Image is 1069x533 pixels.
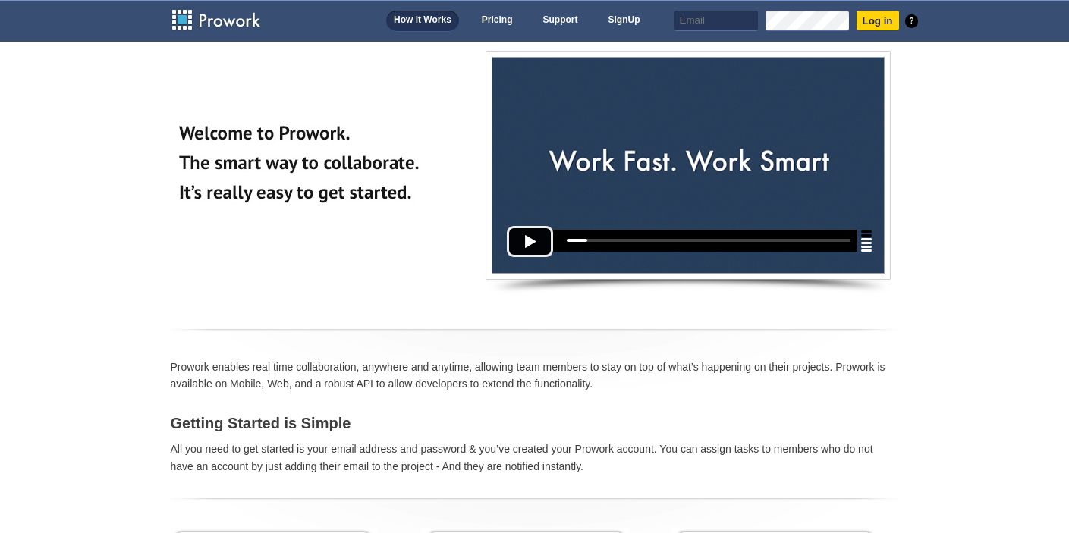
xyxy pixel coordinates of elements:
a: Pricing [474,11,520,32]
a: SignUp [601,11,648,32]
input: Email [674,11,758,31]
img: video.jpg [484,49,891,294]
a: Support [536,11,586,32]
a: Prowork [171,8,280,32]
a: ? [905,14,917,28]
h2: Getting Started is Simple [171,409,899,437]
p: All you need to get started is your email address and password & you’ve created your Prowork acco... [171,441,899,475]
p: Prowork enables real time collaboration, anywhere and anytime, allowing team members to stay on t... [171,359,899,393]
a: How it Works [386,11,459,32]
input: Log in [857,11,899,30]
